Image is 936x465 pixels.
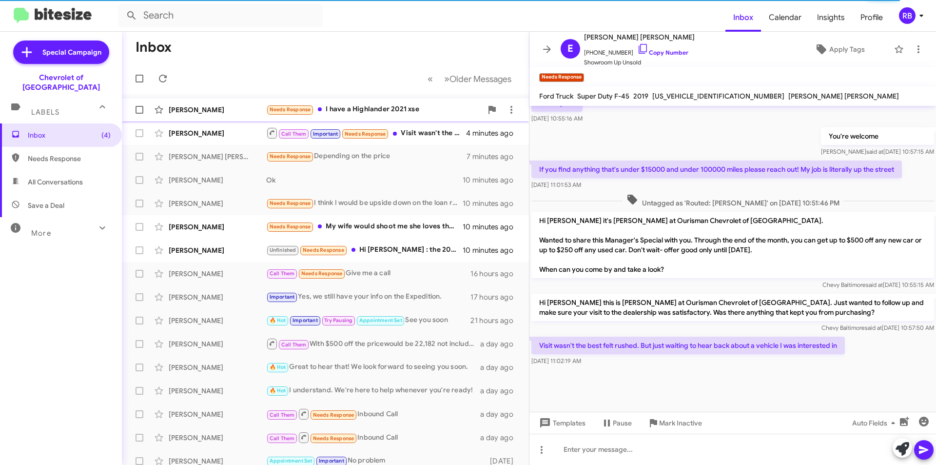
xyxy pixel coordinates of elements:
[266,268,470,279] div: Give me a call
[891,7,925,24] button: RB
[539,92,573,101] span: Ford Truck
[270,435,295,442] span: Call Them
[270,317,286,323] span: 🔥 Hot
[865,324,882,331] span: said at
[852,414,899,432] span: Auto Fields
[270,294,295,300] span: Important
[169,363,266,372] div: [PERSON_NAME]
[821,127,934,145] p: You're welcome
[270,458,312,464] span: Appointment Set
[270,412,295,418] span: Call Them
[13,40,109,64] a: Special Campaign
[313,131,338,137] span: Important
[789,40,889,58] button: Apply Tags
[270,200,311,206] span: Needs Response
[449,74,511,84] span: Older Messages
[169,199,266,208] div: [PERSON_NAME]
[444,73,449,85] span: »
[324,317,352,323] span: Try Pausing
[169,222,266,232] div: [PERSON_NAME]
[531,337,845,354] p: Visit wasn't the best felt rushed. But just waiting to hear back about a vehicle I was interested in
[31,108,59,117] span: Labels
[266,385,480,396] div: I understand. We're here to help whenever you're ready!
[270,223,311,230] span: Needs Response
[829,40,865,58] span: Apply Tags
[270,270,295,277] span: Call Them
[531,357,581,364] span: [DATE] 11:02:19 AM
[266,151,467,162] div: Depending on the price
[531,181,581,188] span: [DATE] 11:01:53 AM
[28,154,111,163] span: Needs Response
[428,73,433,85] span: «
[529,414,593,432] button: Templates
[466,128,521,138] div: 4 minutes ago
[270,106,311,113] span: Needs Response
[266,127,466,139] div: Visit wasn't the best felt rushed. But just waiting to hear back about a vehicle I was interested in
[270,387,286,394] span: 🔥 Hot
[725,3,761,32] a: Inbox
[266,198,463,209] div: I think I would be upside down on the loan right now, and don't have a down payment saved up. Wha...
[623,194,843,208] span: Untagged as 'Routed: [PERSON_NAME]' on [DATE] 10:51:46 PM
[467,152,521,162] div: 7 minutes ago
[470,269,521,279] div: 16 hours ago
[118,4,323,27] input: Search
[821,148,934,155] span: [PERSON_NAME] [DATE] 10:57:15 AM
[809,3,853,32] a: Insights
[567,41,573,57] span: E
[31,229,51,238] span: More
[292,317,318,323] span: Important
[169,105,266,115] div: [PERSON_NAME]
[480,363,521,372] div: a day ago
[281,131,307,137] span: Call Them
[761,3,809,32] a: Calendar
[169,152,266,162] div: [PERSON_NAME] [PERSON_NAME]
[28,201,64,210] span: Save a Deal
[169,339,266,349] div: [PERSON_NAME]
[422,69,439,89] button: Previous
[584,31,695,43] span: [PERSON_NAME] [PERSON_NAME]
[266,244,463,256] div: Hi [PERSON_NAME] : the 2020 Camaro SS Redline Edition Car I bought from you got Totaled in [DATE]...
[281,342,307,348] span: Call Them
[266,175,463,185] div: Ok
[577,92,629,101] span: Super Duty F-45
[42,47,101,57] span: Special Campaign
[470,316,521,325] div: 21 hours ago
[584,58,695,67] span: Showroom Up Unsold
[480,386,521,396] div: a day ago
[480,409,521,419] div: a day ago
[613,414,632,432] span: Pause
[169,292,266,302] div: [PERSON_NAME]
[169,175,266,185] div: [PERSON_NAME]
[844,414,907,432] button: Auto Fields
[169,409,266,419] div: [PERSON_NAME]
[313,435,354,442] span: Needs Response
[169,316,266,325] div: [PERSON_NAME]
[637,49,688,56] a: Copy Number
[853,3,891,32] span: Profile
[463,222,521,232] div: 10 minutes ago
[270,247,296,253] span: Unfinished
[422,69,517,89] nav: Page navigation example
[319,458,344,464] span: Important
[266,362,480,373] div: Great to hear that! We look forward to seeing you soon.
[28,130,111,140] span: Inbox
[640,414,710,432] button: Mark Inactive
[270,153,311,160] span: Needs Response
[266,431,480,444] div: Inbound Call
[659,414,702,432] span: Mark Inactive
[821,324,934,331] span: Chevy Baltimore [DATE] 10:57:50 AM
[470,292,521,302] div: 17 hours ago
[303,247,344,253] span: Needs Response
[136,40,172,55] h1: Inbox
[169,269,266,279] div: [PERSON_NAME]
[438,69,517,89] button: Next
[652,92,784,101] span: [US_VEHICLE_IDENTIFICATION_NUMBER]
[169,433,266,443] div: [PERSON_NAME]
[28,177,83,187] span: All Conversations
[463,199,521,208] div: 10 minutes ago
[169,386,266,396] div: [PERSON_NAME]
[266,338,480,350] div: With $500 off the pricewould be 22,182 not included your tags, taxes and fees
[788,92,899,101] span: [PERSON_NAME] [PERSON_NAME]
